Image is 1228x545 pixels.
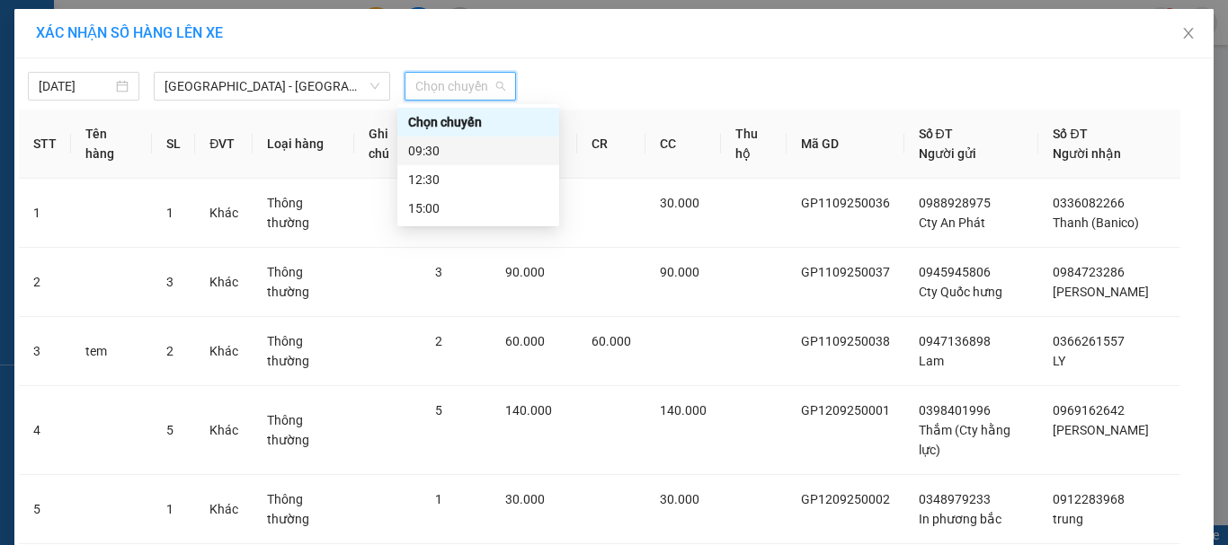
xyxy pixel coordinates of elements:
span: 1 [166,206,174,220]
span: 1 [435,492,442,506]
td: Khác [195,386,253,475]
td: 2 [19,248,71,317]
span: trung [1053,512,1083,526]
th: Mã GD [787,110,904,179]
span: Người gửi [919,146,976,161]
span: 0947136898 [919,334,991,348]
span: Người nhận [1053,146,1121,161]
th: Tên hàng [71,110,152,179]
td: 1 [19,179,71,248]
th: SL [152,110,195,179]
th: CR [577,110,645,179]
span: 140.000 [660,403,707,418]
span: 0366261557 [1053,334,1125,348]
span: 835 Giải Phóng, Giáp Bát [38,37,197,52]
th: ĐVT [195,110,253,179]
span: 0984723286 [1053,265,1125,279]
th: Ghi chú [354,110,421,179]
span: Chọn chuyến [415,73,505,100]
span: Cty Quốc hưng [919,285,1002,299]
div: 15:00 [408,198,548,218]
span: 140.000 [505,403,552,418]
span: GP1209250001 [801,403,890,418]
span: 2 [435,334,442,348]
span: Cargobus MK [49,9,182,32]
td: Khác [195,248,253,317]
div: Chọn chuyến [397,108,559,136]
th: Thu hộ [721,110,786,179]
span: Cty An Phát [919,215,985,230]
span: 5 [435,403,442,418]
span: 30.000 [660,196,699,210]
td: Khác [195,179,253,248]
span: 90.000 [505,265,545,279]
input: 12/09/2025 [39,76,112,96]
th: STT [19,110,71,179]
td: Thông thường [253,179,353,248]
strong: PHIẾU GỬI HÀNG: [GEOGRAPHIC_DATA] - [GEOGRAPHIC_DATA] [25,91,206,169]
span: Số ĐT [1053,127,1087,141]
span: [PERSON_NAME] [1053,423,1149,437]
span: 3 [435,265,442,279]
td: Thông thường [253,248,353,317]
span: 60.000 [505,334,545,348]
span: 1 [166,502,174,516]
span: GP1109250036 [801,196,890,210]
span: GP1109250038 [801,334,890,348]
span: 30.000 [505,492,545,506]
td: Khác [195,317,253,386]
span: GP1209250002 [208,127,315,146]
td: tem [71,317,152,386]
span: GP1209250002 [801,492,890,506]
td: 4 [19,386,71,475]
th: CC [645,110,721,179]
span: Fanpage: CargobusMK - Hotline/Zalo: 082.3.29.22.29 [30,56,202,87]
span: close [1181,26,1196,40]
span: XÁC NHẬN SỐ HÀNG LÊN XE [36,24,223,41]
span: 2 [166,344,174,358]
span: 90.000 [660,265,699,279]
span: 0988928975 [919,196,991,210]
td: 3 [19,317,71,386]
span: 30.000 [660,492,699,506]
span: Lam [919,354,944,368]
span: Hà Nội - Phủ Lý [165,73,379,100]
span: down [369,81,380,92]
span: Thắm (Cty hằng lực) [919,423,1010,457]
td: Thông thường [253,386,353,475]
span: 0348979233 [919,492,991,506]
span: Số ĐT [919,127,953,141]
th: Loại hàng [253,110,353,179]
span: 0398401996 [919,403,991,418]
img: logo [10,83,23,166]
button: Close [1163,9,1214,59]
span: GP1109250037 [801,265,890,279]
td: Khác [195,475,253,544]
td: Thông thường [253,317,353,386]
span: 60.000 [592,334,631,348]
span: [PERSON_NAME] [1053,285,1149,299]
span: In phương bắc [919,512,1001,526]
span: LY [1053,354,1065,368]
span: 3 [166,275,174,289]
span: 0336082266 [1053,196,1125,210]
span: 5 [166,423,174,437]
span: 0912283968 [1053,492,1125,506]
span: Thanh (Banico) [1053,215,1139,230]
span: 0945945806 [919,265,991,279]
td: 5 [19,475,71,544]
span: 0969162642 [1053,403,1125,418]
div: 12:30 [408,170,548,189]
div: 09:30 [408,141,548,161]
td: Thông thường [253,475,353,544]
div: Chọn chuyến [408,112,548,132]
